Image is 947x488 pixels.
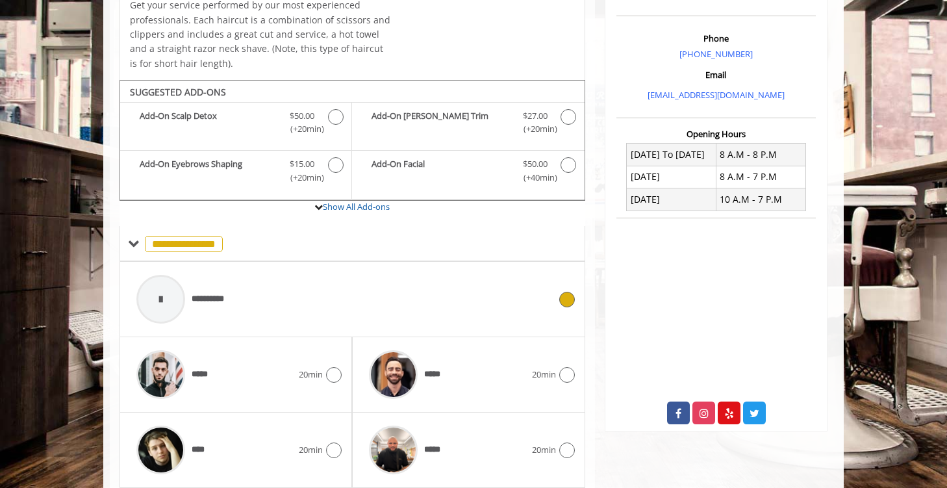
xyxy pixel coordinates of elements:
[140,109,277,136] b: Add-On Scalp Detox
[323,201,390,212] a: Show All Add-ons
[616,129,816,138] h3: Opening Hours
[516,122,554,136] span: (+20min )
[620,70,813,79] h3: Email
[627,188,716,211] td: [DATE]
[130,86,226,98] b: SUGGESTED ADD-ONS
[716,188,805,211] td: 10 A.M - 7 P.M
[290,109,314,123] span: $50.00
[372,109,509,136] b: Add-On [PERSON_NAME] Trim
[516,171,554,185] span: (+40min )
[716,166,805,188] td: 8 A.M - 7 P.M
[283,122,322,136] span: (+20min )
[372,157,509,185] b: Add-On Facial
[359,109,577,140] label: Add-On Beard Trim
[290,157,314,171] span: $15.00
[120,80,585,201] div: The Made Man Senior Barber Haircut Add-onS
[627,144,716,166] td: [DATE] To [DATE]
[523,157,548,171] span: $50.00
[648,89,785,101] a: [EMAIL_ADDRESS][DOMAIN_NAME]
[140,157,277,185] b: Add-On Eyebrows Shaping
[127,157,345,188] label: Add-On Eyebrows Shaping
[679,48,753,60] a: [PHONE_NUMBER]
[620,34,813,43] h3: Phone
[283,171,322,185] span: (+20min )
[716,144,805,166] td: 8 A.M - 8 P.M
[299,368,323,381] span: 20min
[532,443,556,457] span: 20min
[523,109,548,123] span: $27.00
[127,109,345,140] label: Add-On Scalp Detox
[299,443,323,457] span: 20min
[627,166,716,188] td: [DATE]
[532,368,556,381] span: 20min
[359,157,577,188] label: Add-On Facial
